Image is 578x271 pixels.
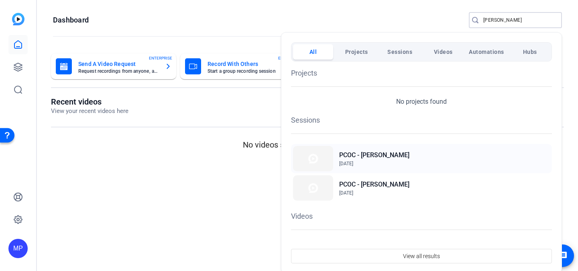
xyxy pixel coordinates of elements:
[339,150,409,160] h2: PCOC - [PERSON_NAME]
[291,115,552,125] h1: Sessions
[293,146,333,171] img: Thumbnail
[523,45,537,59] span: Hubs
[339,161,353,166] span: [DATE]
[339,242,550,261] h2: PCOC - S9-PCOC - [PERSON_NAME]-901 - seg 7-2025-09-25-13-57-37-404-0
[345,45,368,59] span: Projects
[469,45,504,59] span: Automations
[403,248,440,264] span: View all results
[434,45,453,59] span: Videos
[309,45,317,59] span: All
[396,97,447,107] p: No projects found
[387,45,412,59] span: Sessions
[293,175,333,201] img: Thumbnail
[291,68,552,78] h1: Projects
[339,190,353,196] span: [DATE]
[339,180,409,189] h2: PCOC - [PERSON_NAME]
[291,249,552,263] button: View all results
[291,211,552,222] h1: Videos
